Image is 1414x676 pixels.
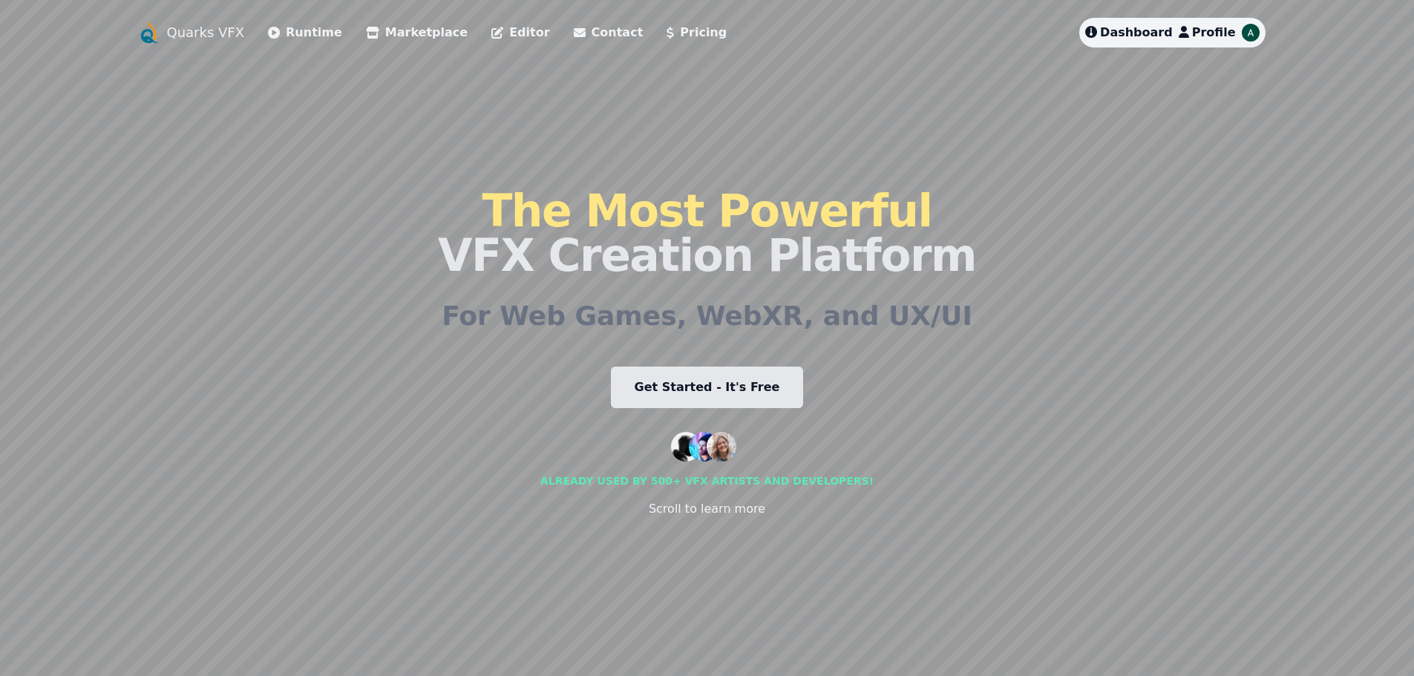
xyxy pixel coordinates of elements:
[574,24,644,42] a: Contact
[1242,24,1260,42] img: amal-vk-das profile image
[540,473,874,488] div: Already used by 500+ vfx artists and developers!
[438,188,976,278] h1: VFX Creation Platform
[491,24,549,42] a: Editor
[611,367,804,408] a: Get Started - It's Free
[442,301,972,331] h2: For Web Games, WebXR, and UX/UI
[268,24,342,42] a: Runtime
[1085,24,1173,42] a: Dashboard
[366,24,468,42] a: Marketplace
[167,22,245,43] a: Quarks VFX
[707,432,736,462] img: customer 3
[1192,25,1236,39] span: Profile
[689,432,719,462] img: customer 2
[1100,25,1173,39] span: Dashboard
[667,24,727,42] a: Pricing
[649,500,765,518] div: Scroll to learn more
[1179,24,1236,42] a: Profile
[482,185,932,237] span: The Most Powerful
[671,432,701,462] img: customer 1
